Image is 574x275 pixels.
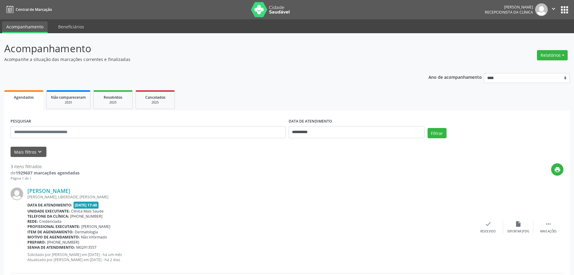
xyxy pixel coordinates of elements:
span: [PERSON_NAME] [81,224,110,229]
p: Solicitado por [PERSON_NAME] em [DATE] - há um mês Atualizado por [PERSON_NAME] em [DATE] - há 2 ... [27,252,473,262]
button: apps [559,5,570,15]
div: 2025 [140,100,170,105]
i:  [550,5,557,12]
div: Resolvido [480,229,496,234]
b: Motivo de agendamento: [27,235,80,240]
button: print [551,163,563,176]
b: Telefone da clínica: [27,214,69,219]
i: keyboard_arrow_down [36,149,43,155]
button: Mais filtroskeyboard_arrow_down [11,147,46,157]
div: Página 1 de 1 [11,176,80,181]
a: Acompanhamento [2,21,48,33]
i: check [485,221,491,227]
span: [DATE] 17:40 [74,202,99,209]
div: Mais ações [540,229,557,234]
div: 2025 [51,100,86,105]
span: [PHONE_NUMBER] [70,214,102,219]
b: Unidade executante: [27,209,70,214]
span: Recepcionista da clínica [485,10,533,15]
img: img [535,3,548,16]
span: Dermatologia [75,229,98,235]
div: 2025 [98,100,128,105]
i: print [554,166,561,173]
p: Ano de acompanhamento [428,73,482,81]
b: Senha de atendimento: [27,245,75,250]
a: Central de Marcação [4,5,52,14]
i:  [545,221,552,227]
span: Resolvidos [104,95,122,100]
div: [PERSON_NAME] [485,5,533,10]
a: Beneficiários [54,21,88,32]
b: Item de agendamento: [27,229,74,235]
div: [PERSON_NAME], LIBERDADE, [PERSON_NAME] [27,194,473,200]
img: img [11,187,23,200]
span: Cancelados [145,95,165,100]
i: insert_drive_file [515,221,522,227]
div: 3 itens filtrados [11,163,80,170]
span: [PHONE_NUMBER] [47,240,79,245]
a: [PERSON_NAME] [27,187,70,194]
span: Não informado [81,235,107,240]
strong: 1929607 marcações agendadas [16,170,80,176]
b: Profissional executante: [27,224,80,229]
p: Acompanhe a situação das marcações correntes e finalizadas [4,56,400,62]
b: Data de atendimento: [27,203,72,208]
span: Credenciada [39,219,61,224]
span: Central de Marcação [16,7,52,12]
span: Clinica Mais Saude [71,209,104,214]
span: M02913557 [76,245,96,250]
span: Agendados [14,95,34,100]
b: Rede: [27,219,38,224]
p: Acompanhamento [4,41,400,56]
label: DATA DE ATENDIMENTO [289,117,332,126]
button: Relatórios [537,50,568,60]
button: Filtrar [428,128,447,138]
div: de [11,170,80,176]
b: Preparo: [27,240,46,245]
div: Exportar (PDF) [507,229,529,234]
button:  [548,3,559,16]
label: PESQUISAR [11,117,31,126]
span: Não compareceram [51,95,86,100]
